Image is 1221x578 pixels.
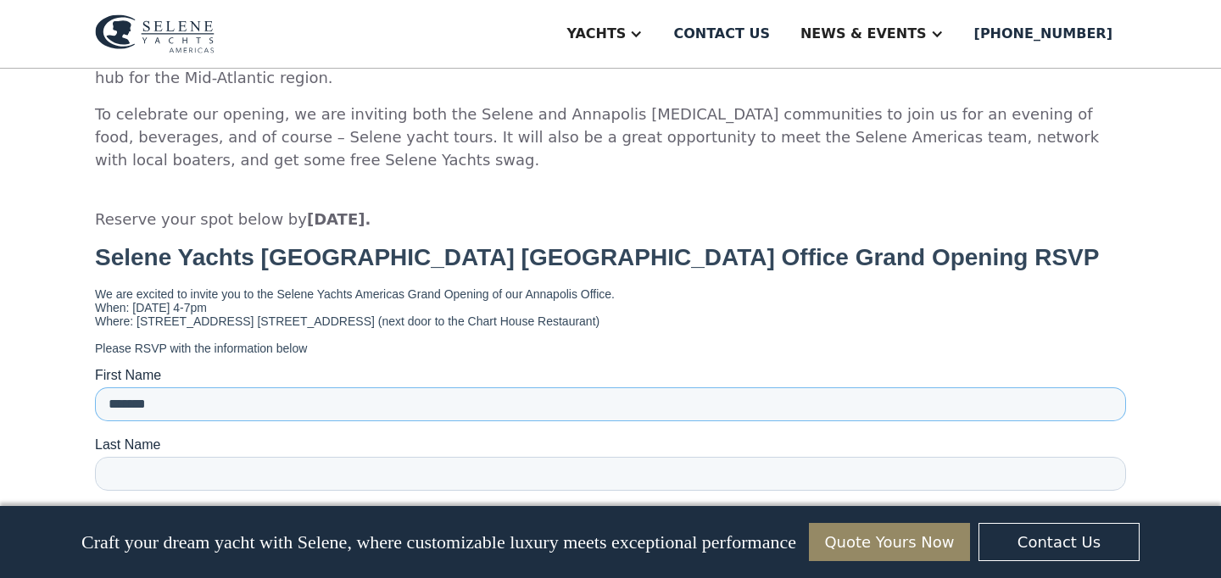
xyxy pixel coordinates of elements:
div: [PHONE_NUMBER] [974,24,1112,44]
img: logo [95,14,215,53]
div: Contact us [673,24,770,44]
p: ‍ Reserve your spot below by [95,185,1126,231]
p: To celebrate our opening, we are inviting both the Selene and Annapolis [MEDICAL_DATA] communitie... [95,103,1126,171]
div: News & EVENTS [800,24,927,44]
strong: [DATE]. [307,210,371,228]
a: Contact Us [978,523,1140,561]
a: Quote Yours Now [809,523,970,561]
div: Yachts [566,24,626,44]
